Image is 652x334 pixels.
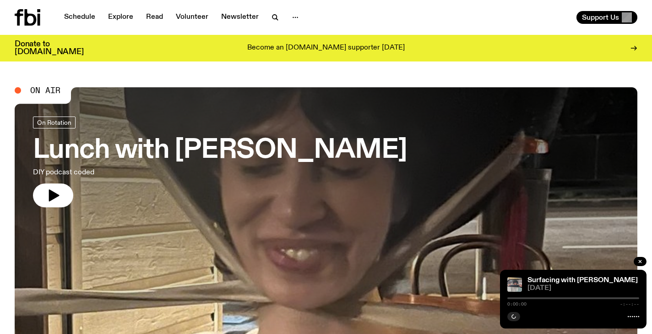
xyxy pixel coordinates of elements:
[507,302,527,306] span: 0:00:00
[15,40,84,56] h3: Donate to [DOMAIN_NAME]
[30,86,60,95] span: On Air
[576,11,637,24] button: Support Us
[170,11,214,24] a: Volunteer
[141,11,168,24] a: Read
[527,285,639,292] span: [DATE]
[59,11,101,24] a: Schedule
[33,138,407,163] h3: Lunch with [PERSON_NAME]
[33,117,76,128] a: On Rotation
[216,11,264,24] a: Newsletter
[33,167,267,178] p: DIY podcast coded
[582,13,619,22] span: Support Us
[33,117,407,207] a: Lunch with [PERSON_NAME]DIY podcast coded
[37,119,71,126] span: On Rotation
[620,302,639,306] span: -:--:--
[527,277,638,284] a: Surfacing with [PERSON_NAME]
[247,44,405,52] p: Become an [DOMAIN_NAME] supporter [DATE]
[103,11,139,24] a: Explore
